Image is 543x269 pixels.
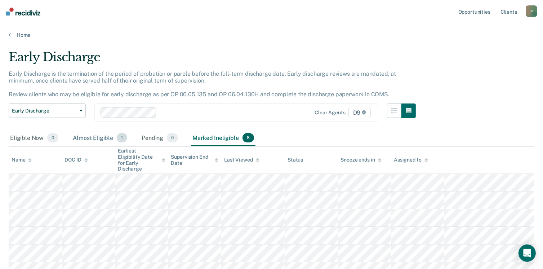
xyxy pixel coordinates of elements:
span: D9 [348,107,371,118]
div: Clear agents [315,110,345,116]
div: Earliest Eligibility Date for Early Discharge [118,148,165,172]
div: DOC ID [65,157,88,163]
div: Assigned to [394,157,428,163]
span: Early Discharge [12,108,77,114]
p: Early Discharge is the termination of the period of probation or parole before the full-term disc... [9,70,396,98]
button: Early Discharge [9,103,86,118]
div: Status [288,157,303,163]
span: 0 [47,133,58,142]
span: 8 [242,133,254,142]
div: Eligible Now0 [9,130,60,146]
span: 1 [117,133,127,142]
div: Open Intercom Messenger [518,244,536,262]
a: Home [9,32,534,38]
div: Supervision End Date [171,154,219,166]
img: Recidiviz [6,8,40,16]
div: Last Viewed [224,157,259,163]
button: P [526,5,537,17]
div: Marked Ineligible8 [191,130,255,146]
div: Name [12,157,32,163]
div: Pending0 [140,130,179,146]
div: Early Discharge [9,50,416,70]
div: Almost Eligible1 [71,130,129,146]
div: Snooze ends in [341,157,382,163]
span: 0 [167,133,178,142]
